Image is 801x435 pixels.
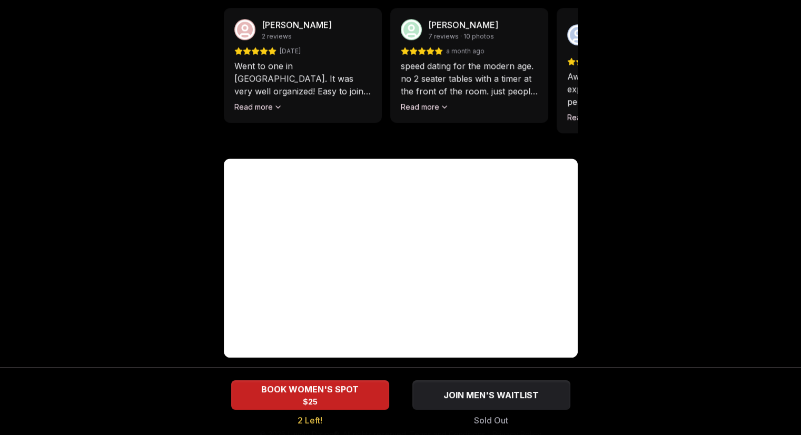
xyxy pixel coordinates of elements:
p: speed dating for the modern age. no 2 seater tables with a timer at the front of the room. just p... [401,60,538,97]
span: a month ago [446,47,484,55]
button: BOOK WOMEN'S SPOT - 2 Left! [231,380,389,410]
button: Read more [567,112,615,123]
span: 2 reviews [262,32,292,41]
p: Awesome speed dating experience! You get 10 minutes per speed date, some questions and a fun fact... [567,70,704,108]
span: 7 reviews · 10 photos [428,32,494,41]
span: $25 [303,397,318,407]
span: 2 Left! [298,414,322,427]
button: Read more [234,102,282,112]
p: [PERSON_NAME] [428,18,498,31]
button: Read more [401,102,449,112]
span: BOOK WOMEN'S SPOT [259,383,361,396]
span: JOIN MEN'S WAITLIST [441,389,541,401]
p: [PERSON_NAME] [262,18,332,31]
button: JOIN MEN'S WAITLIST - Sold Out [412,380,570,410]
span: [DATE] [280,47,301,55]
p: Went to one in [GEOGRAPHIC_DATA]. It was very well organized! Easy to join, no need to download a... [234,60,371,97]
iframe: Luvvly Speed Dating Experience [224,159,578,358]
span: Sold Out [474,414,508,427]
